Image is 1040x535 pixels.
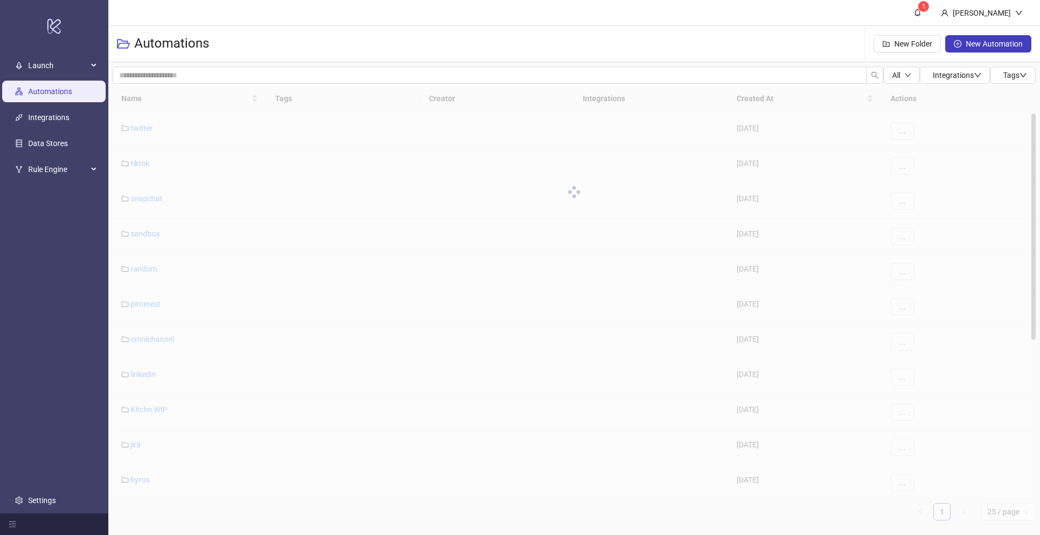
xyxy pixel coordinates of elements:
[28,55,88,76] span: Launch
[15,166,23,173] span: fork
[9,520,16,528] span: menu-fold
[1003,71,1027,80] span: Tags
[134,35,209,52] h3: Automations
[941,9,948,17] span: user
[871,71,879,79] span: search
[954,40,961,48] span: plus-circle
[28,113,69,122] a: Integrations
[28,139,68,148] a: Data Stores
[882,40,890,48] span: folder-add
[974,71,981,79] span: down
[905,72,911,78] span: down
[920,67,990,84] button: Integrationsdown
[894,39,932,48] span: New Folder
[933,71,981,80] span: Integrations
[28,496,56,505] a: Settings
[945,35,1031,52] button: New Automation
[990,67,1036,84] button: Tagsdown
[918,1,929,12] sup: 1
[28,87,72,96] a: Automations
[28,158,88,180] span: Rule Engine
[922,3,926,10] span: 1
[117,37,130,50] span: folder-open
[948,7,1015,19] div: [PERSON_NAME]
[914,9,921,16] span: bell
[966,39,1023,48] span: New Automation
[1015,9,1023,17] span: down
[1019,71,1027,79] span: down
[15,62,23,69] span: rocket
[883,67,920,84] button: Alldown
[892,71,900,80] span: All
[874,35,941,52] button: New Folder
